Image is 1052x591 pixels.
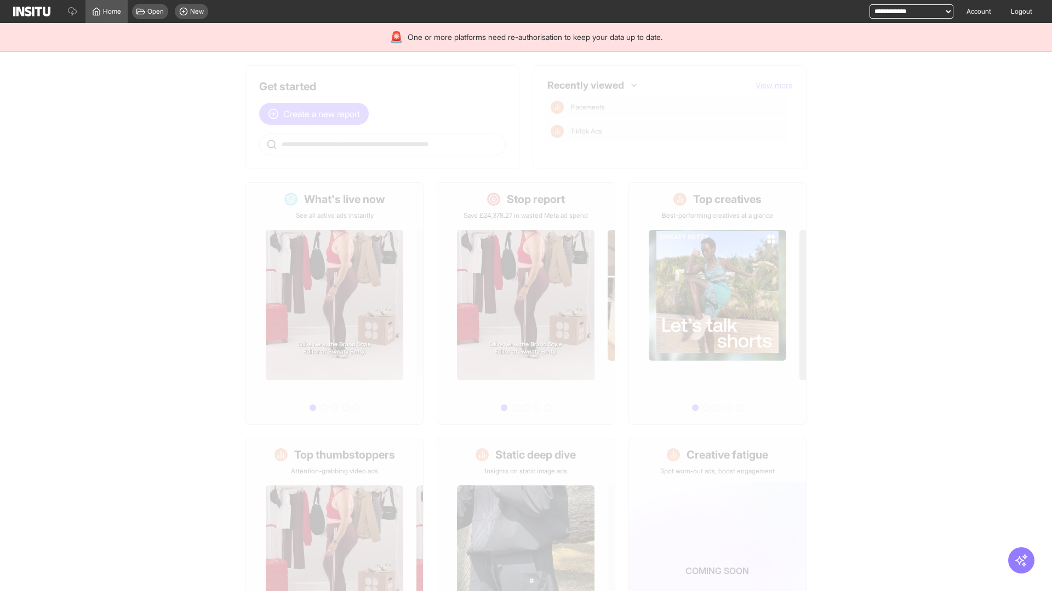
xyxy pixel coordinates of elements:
span: Home [103,7,121,16]
img: Logo [13,7,50,16]
span: One or more platforms need re-authorisation to keep your data up to date. [408,32,662,43]
div: 🚨 [390,30,403,45]
span: Open [147,7,164,16]
span: New [190,7,204,16]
